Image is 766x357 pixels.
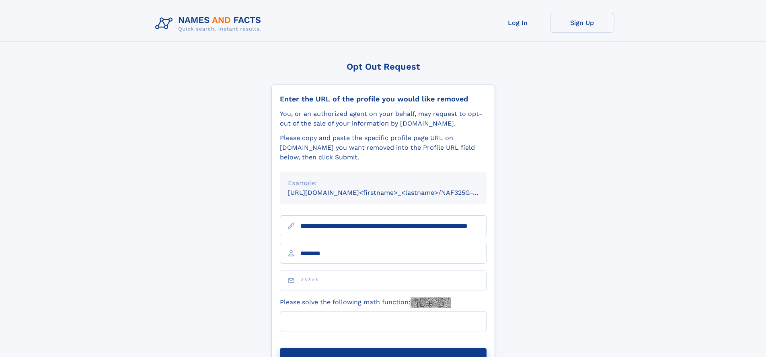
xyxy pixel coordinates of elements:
[280,133,487,162] div: Please copy and paste the specific profile page URL on [DOMAIN_NAME] you want removed into the Pr...
[550,13,614,33] a: Sign Up
[288,178,478,188] div: Example:
[288,189,502,196] small: [URL][DOMAIN_NAME]<firstname>_<lastname>/NAF325G-xxxxxxxx
[271,62,495,72] div: Opt Out Request
[280,95,487,103] div: Enter the URL of the profile you would like removed
[280,297,451,308] label: Please solve the following math function:
[152,13,268,35] img: Logo Names and Facts
[486,13,550,33] a: Log In
[280,109,487,128] div: You, or an authorized agent on your behalf, may request to opt-out of the sale of your informatio...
